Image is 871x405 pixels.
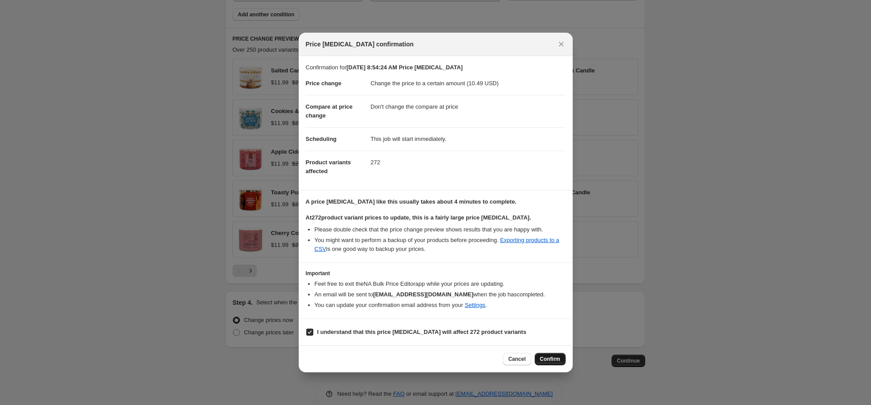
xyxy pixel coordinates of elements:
[315,225,566,234] li: Please double check that the price change preview shows results that you are happy with.
[346,64,463,71] b: [DATE] 8:54:24 AM Price [MEDICAL_DATA]
[371,127,566,151] dd: This job will start immediately.
[306,198,517,205] b: A price [MEDICAL_DATA] like this usually takes about 4 minutes to complete.
[371,95,566,118] dd: Don't change the compare at price
[535,353,566,365] button: Confirm
[306,214,531,221] b: At 272 product variant prices to update, this is a fairly large price [MEDICAL_DATA].
[306,136,337,142] span: Scheduling
[315,237,559,252] a: Exporting products to a CSV
[371,72,566,95] dd: Change the price to a certain amount (10.49 USD)
[306,270,566,277] h3: Important
[540,356,560,363] span: Confirm
[464,302,485,308] a: Settings
[508,356,525,363] span: Cancel
[371,151,566,174] dd: 272
[315,301,566,310] li: You can update your confirmation email address from your .
[306,80,342,87] span: Price change
[306,40,414,49] span: Price [MEDICAL_DATA] confirmation
[317,329,526,335] b: I understand that this price [MEDICAL_DATA] will affect 272 product variants
[373,291,473,298] b: [EMAIL_ADDRESS][DOMAIN_NAME]
[306,103,353,119] span: Compare at price change
[315,236,566,254] li: You might want to perform a backup of your products before proceeding. is one good way to backup ...
[555,38,567,50] button: Close
[306,159,351,174] span: Product variants affected
[315,280,566,288] li: Feel free to exit the NA Bulk Price Editor app while your prices are updating.
[503,353,531,365] button: Cancel
[306,63,566,72] p: Confirmation for
[315,290,566,299] li: An email will be sent to when the job has completed .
